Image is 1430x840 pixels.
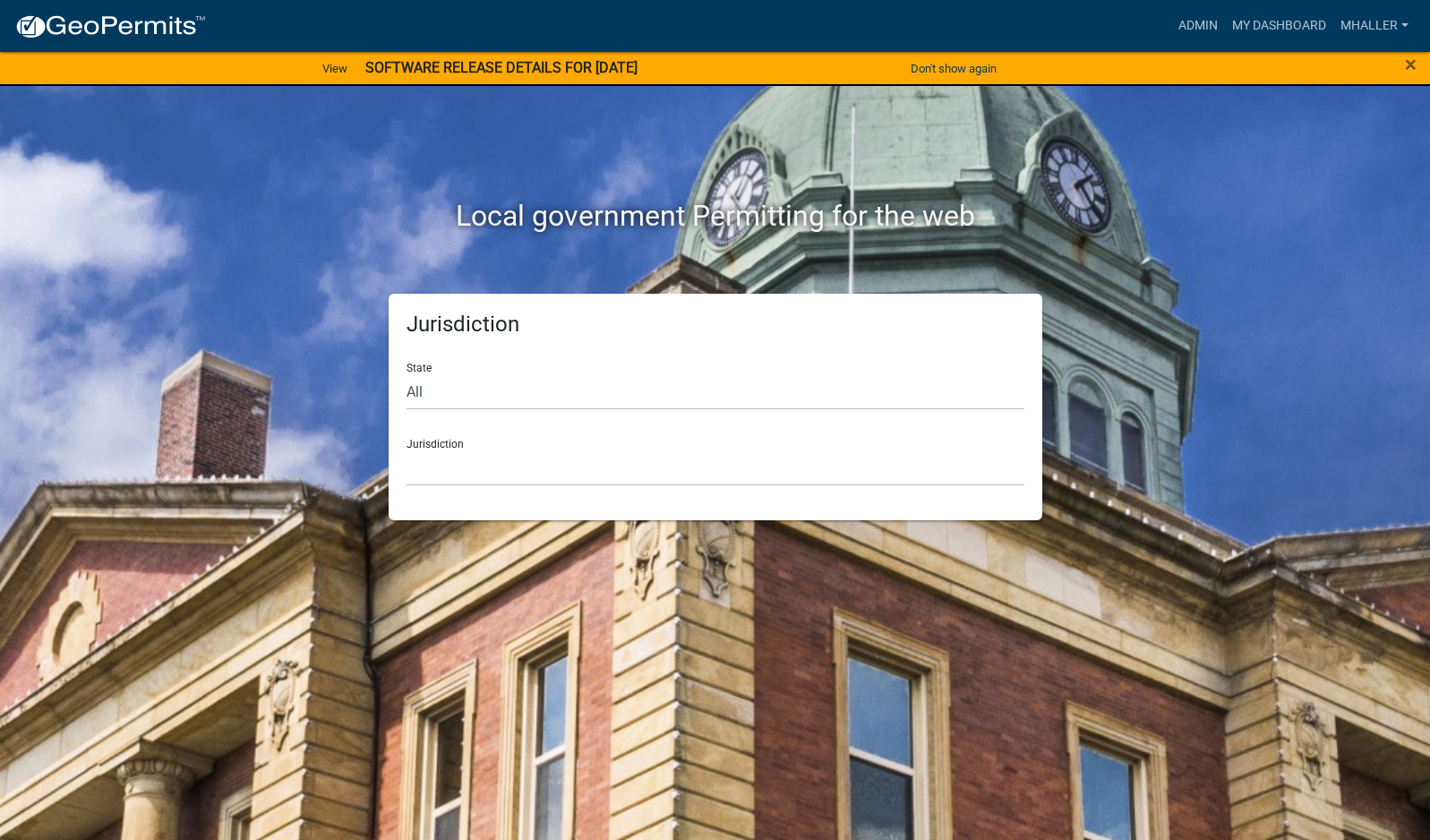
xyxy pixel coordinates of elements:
[1171,9,1225,43] a: Admin
[365,59,638,76] strong: SOFTWARE RELEASE DETAILS FOR [DATE]
[1225,9,1333,43] a: My Dashboard
[1333,9,1416,43] a: mhaller
[903,54,1004,83] button: Don't show again
[1405,54,1417,75] button: Close
[1405,52,1417,77] span: ×
[218,199,1212,233] h2: Local government Permitting for the web
[315,54,355,83] a: View
[407,312,1024,338] h5: Jurisdiction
